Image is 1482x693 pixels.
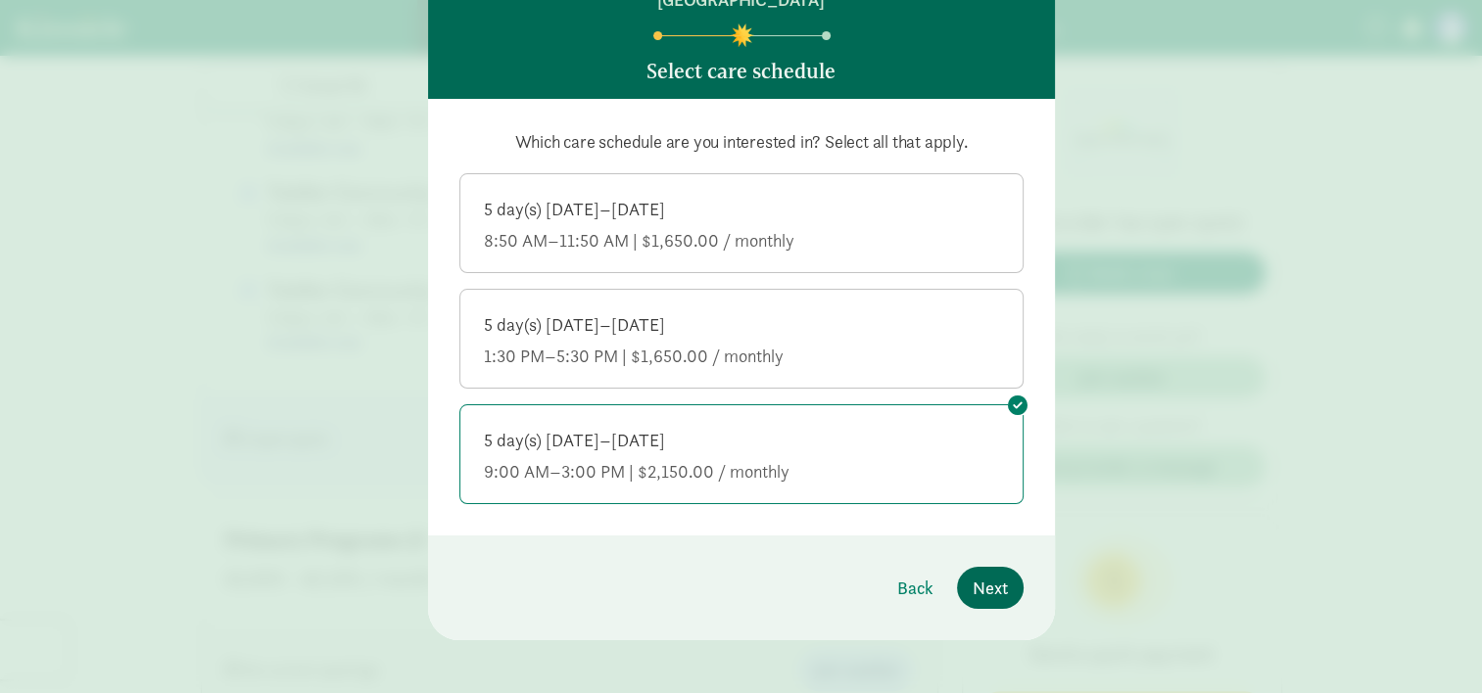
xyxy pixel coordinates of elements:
div: 9:00 AM–3:00 PM | $2,150.00 / monthly [484,460,999,484]
span: Next [973,575,1008,601]
button: Next [957,567,1024,609]
p: Which care schedule are you interested in? Select all that apply. [459,130,1024,154]
span: Back [897,575,933,601]
div: 1:30 PM–5:30 PM | $1,650.00 / monthly [484,345,999,368]
h5: Select care schedule [646,60,836,83]
div: 8:50 AM–11:50 AM | $1,650.00 / monthly [484,229,999,253]
div: 5 day(s) [DATE]–[DATE] [484,429,999,452]
div: 5 day(s) [DATE]–[DATE] [484,313,999,337]
button: Back [882,567,949,609]
div: 5 day(s) [DATE]–[DATE] [484,198,999,221]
